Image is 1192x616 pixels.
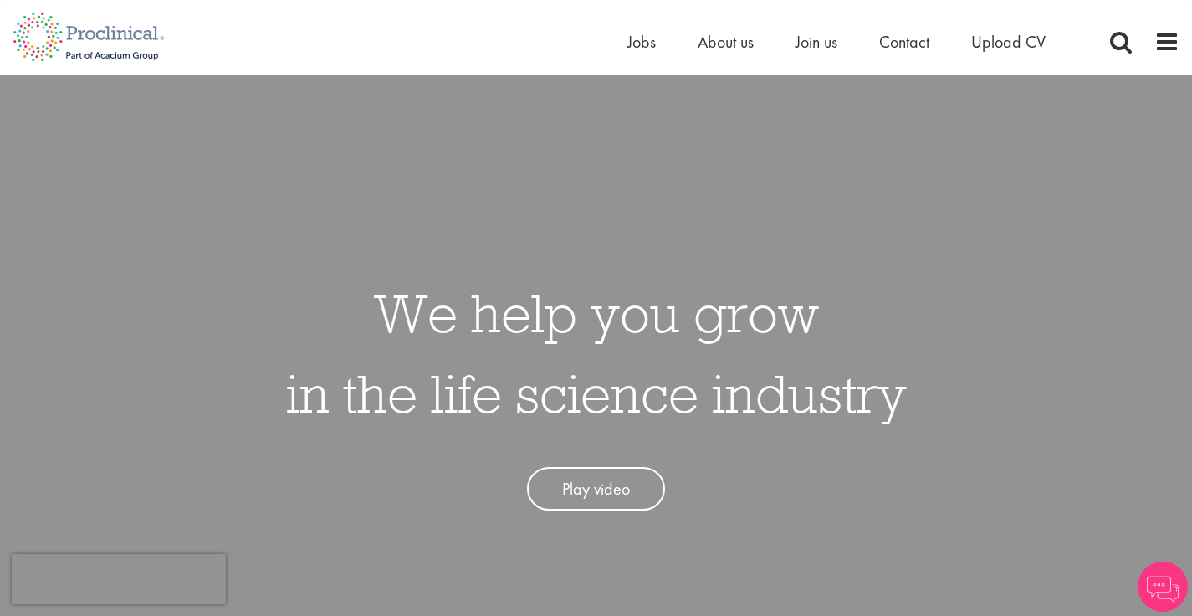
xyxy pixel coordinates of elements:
a: About us [698,31,754,53]
a: Upload CV [971,31,1046,53]
a: Contact [879,31,929,53]
a: Jobs [627,31,656,53]
img: Chatbot [1138,562,1188,612]
a: Play video [527,467,665,511]
a: Join us [796,31,837,53]
h1: We help you grow in the life science industry [286,273,907,434]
